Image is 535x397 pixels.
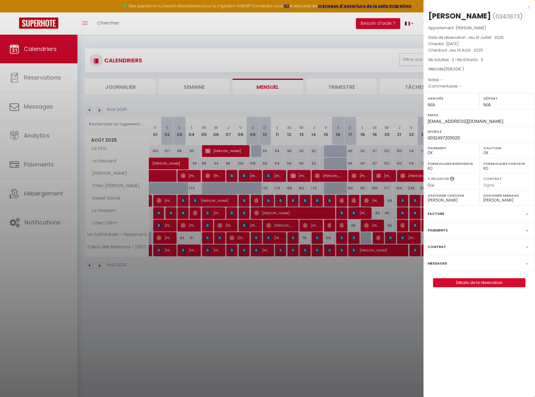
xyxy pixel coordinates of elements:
span: N/A [483,102,491,107]
label: Email [428,112,531,118]
span: Jeu 14 Août . 2025 [449,47,483,53]
span: Signé [483,182,494,188]
label: Caution [483,145,531,151]
label: Messages [428,260,447,267]
span: N/A [428,102,435,107]
label: Paiements [428,227,448,234]
span: - [441,77,443,82]
span: - [460,83,462,89]
span: 6340873 [495,12,520,20]
label: Départ [483,95,531,102]
p: Commentaires : [428,83,530,89]
label: Assigner Menage [483,192,531,199]
label: Contrat [428,244,446,250]
label: Contrat [483,176,502,180]
span: [EMAIL_ADDRESS][DOMAIN_NAME] [428,119,503,124]
span: ( € ) [444,66,464,72]
p: Notes : [428,77,530,83]
p: Checkin : [428,41,530,47]
label: Arrivée [428,95,475,102]
label: Mobile [428,128,531,135]
span: ( ) [493,12,523,21]
label: Paiement [428,145,475,151]
span: 358.92 [445,66,458,72]
label: A relancer [428,176,449,181]
a: Détails de la réservation [433,279,525,287]
button: Détails de la réservation [433,278,525,287]
label: Assigner Checkin [428,192,475,199]
p: Appartement : [428,25,530,31]
label: Formulaire Bienvenue [428,160,475,167]
i: Sélectionner OUI si vous souhaiter envoyer les séquences de messages post-checkout [450,176,454,183]
p: Checkout : [428,47,530,53]
div: [PERSON_NAME] [428,11,491,21]
span: Jeu 31 Juillet . 2025 [468,35,504,40]
span: Nb Enfants : 3 [457,57,483,62]
span: 0032497205020 [428,135,460,140]
label: Formulaire Checkin [483,160,531,167]
span: [DATE] [446,41,459,46]
p: Date de réservation : [428,34,530,41]
div: x [423,3,530,11]
label: Facture [428,210,444,217]
span: [PERSON_NAME] [456,25,486,31]
span: Nb Adultes : 2 - [428,57,483,62]
div: Website [428,66,530,72]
